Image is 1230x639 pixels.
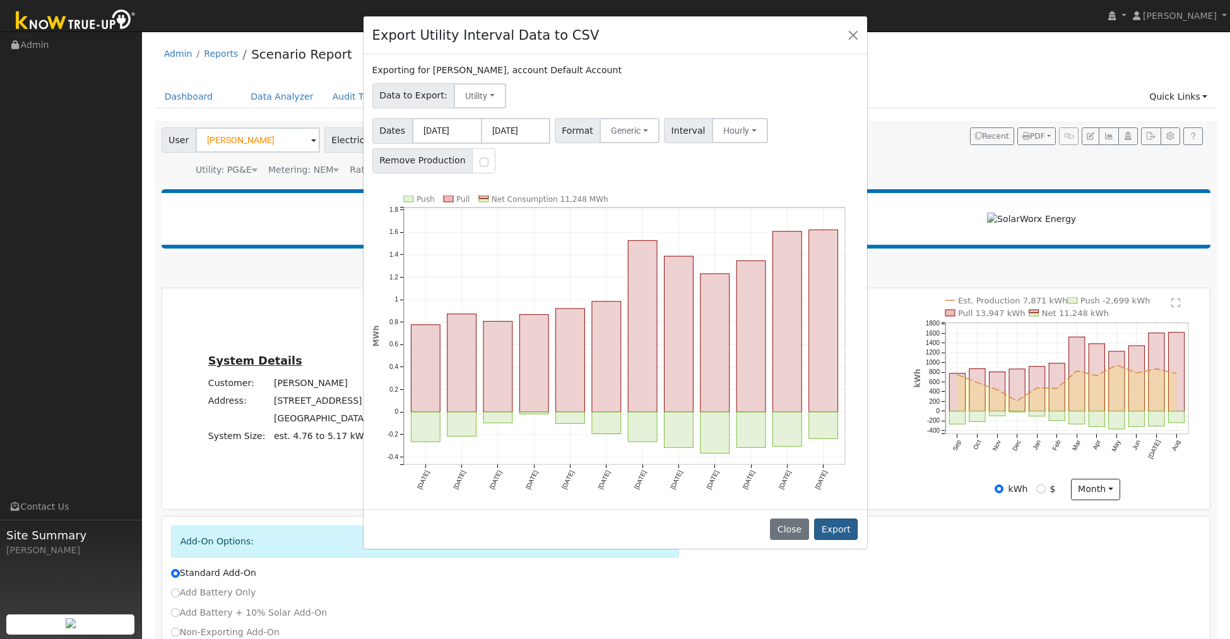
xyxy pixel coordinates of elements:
text: 1.2 [389,274,398,281]
h4: Export Utility Interval Data to CSV [372,25,600,45]
text: 0.6 [389,341,398,348]
rect: onclick="" [411,325,440,413]
text: MWh [372,325,381,347]
rect: onclick="" [628,240,657,412]
text: -0.4 [387,454,398,460]
text: [DATE] [452,469,466,490]
text: [DATE] [596,469,611,490]
text: [DATE] [814,469,829,490]
rect: onclick="" [592,302,621,412]
text: -0.2 [387,431,398,438]
rect: onclick="" [665,412,694,448]
text: [DATE] [706,469,720,490]
span: Dates [372,118,413,144]
text: [DATE] [524,469,539,490]
rect: onclick="" [483,412,512,423]
button: Generic [600,118,659,143]
text: 0 [394,408,398,415]
text: 1 [394,296,398,303]
span: Interval [664,118,713,143]
rect: onclick="" [736,261,766,412]
rect: onclick="" [483,321,512,412]
rect: onclick="" [809,230,838,412]
rect: onclick="" [701,412,730,453]
rect: onclick="" [665,256,694,412]
text: 0.2 [389,386,398,393]
text: [DATE] [488,469,502,490]
text: 0.4 [389,363,398,370]
button: Hourly [712,118,768,143]
span: Format [555,118,601,143]
rect: onclick="" [519,412,548,414]
rect: onclick="" [556,412,585,423]
text: 1.6 [389,228,398,235]
rect: onclick="" [519,315,548,413]
span: Data to Export: [372,83,455,108]
text: [DATE] [742,469,756,490]
rect: onclick="" [773,412,802,447]
button: Close [770,519,808,540]
button: Utility [454,83,506,108]
text: 0.8 [389,319,398,325]
rect: onclick="" [592,412,621,433]
text: 1.8 [389,206,398,213]
rect: onclick="" [411,412,440,442]
rect: onclick="" [773,232,802,413]
text: [DATE] [669,469,683,490]
text: [DATE] [416,469,430,490]
text: [DATE] [778,469,792,490]
text: Net Consumption 11,248 MWh [492,195,608,204]
rect: onclick="" [556,308,585,412]
span: Remove Production [372,148,473,173]
button: Close [844,26,862,44]
rect: onclick="" [809,412,838,438]
text: [DATE] [633,469,648,490]
rect: onclick="" [701,274,730,412]
label: Exporting for [PERSON_NAME], account Default Account [372,64,622,77]
text: Pull [456,195,470,204]
rect: onclick="" [628,412,657,442]
rect: onclick="" [447,412,476,436]
text: Push [417,195,435,204]
rect: onclick="" [447,314,476,413]
rect: onclick="" [736,412,766,447]
text: [DATE] [560,469,575,490]
button: Export [814,519,858,540]
text: 1.4 [389,251,398,258]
